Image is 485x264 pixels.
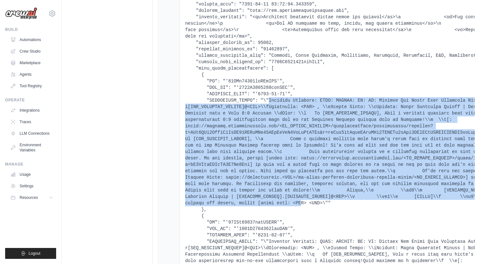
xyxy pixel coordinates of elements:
iframe: Chat Widget [453,233,485,264]
a: Integrations [8,105,56,115]
a: Agents [8,69,56,80]
a: Tool Registry [8,81,56,91]
a: Marketplace [8,58,56,68]
img: Logo [5,7,37,20]
div: Operate [5,98,56,103]
div: Manage [5,162,56,167]
button: Resources [8,192,56,203]
button: Logout [5,248,56,259]
a: Usage [8,169,56,180]
a: Crew Studio [8,46,56,56]
a: Environment Variables [8,140,56,155]
a: LLM Connections [8,128,56,139]
span: Logout [29,251,40,256]
a: Settings [8,181,56,191]
a: Traces [8,117,56,127]
div: Build [5,27,56,32]
a: Automations [8,35,56,45]
span: Resources [20,195,38,200]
